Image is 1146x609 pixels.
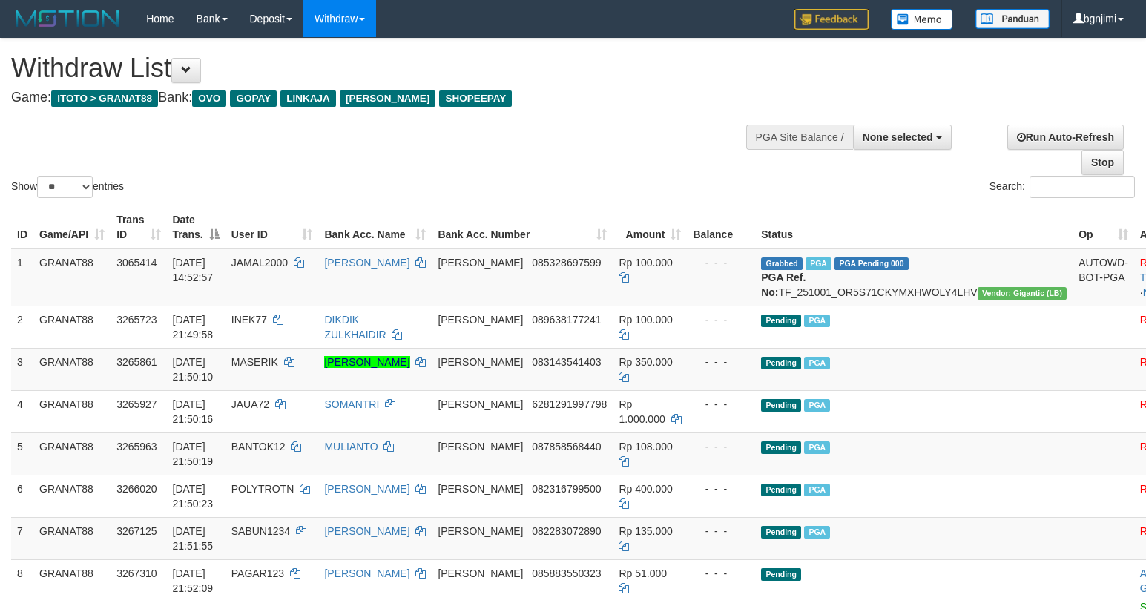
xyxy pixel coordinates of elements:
[1073,248,1134,306] td: AUTOWD-BOT-PGA
[693,397,749,412] div: - - -
[439,90,512,107] span: SHOPEEPAY
[116,257,157,269] span: 3065414
[761,357,801,369] span: Pending
[167,206,225,248] th: Date Trans.: activate to sort column descending
[324,525,409,537] a: [PERSON_NAME]
[761,315,801,327] span: Pending
[693,312,749,327] div: - - -
[33,390,111,432] td: GRANAT88
[33,306,111,348] td: GRANAT88
[231,567,284,579] span: PAGAR123
[532,398,607,410] span: Copy 6281291997798 to clipboard
[173,356,214,383] span: [DATE] 21:50:10
[693,355,749,369] div: - - -
[116,314,157,326] span: 3265723
[173,257,214,283] span: [DATE] 14:52:57
[619,483,672,495] span: Rp 400.000
[11,348,33,390] td: 3
[693,481,749,496] div: - - -
[693,524,749,539] div: - - -
[324,567,409,579] a: [PERSON_NAME]
[794,9,869,30] img: Feedback.jpg
[324,257,409,269] a: [PERSON_NAME]
[11,176,124,198] label: Show entries
[37,176,93,198] select: Showentries
[755,248,1073,306] td: TF_251001_OR5S71CKYMXHWOLY4LHV
[173,525,214,552] span: [DATE] 21:51:55
[438,483,523,495] span: [PERSON_NAME]
[11,248,33,306] td: 1
[619,441,672,452] span: Rp 108.000
[804,526,830,539] span: Marked by bgnjimi
[231,441,286,452] span: BANTOK12
[438,441,523,452] span: [PERSON_NAME]
[804,315,830,327] span: Marked by bgnjimi
[11,90,749,105] h4: Game: Bank:
[173,567,214,594] span: [DATE] 21:52:09
[192,90,226,107] span: OVO
[173,314,214,340] span: [DATE] 21:49:58
[438,398,523,410] span: [PERSON_NAME]
[834,257,909,270] span: PGA Pending
[761,526,801,539] span: Pending
[532,314,601,326] span: Copy 089638177241 to clipboard
[116,525,157,537] span: 3267125
[324,314,386,340] a: DIKDIK ZULKHAIDIR
[318,206,432,248] th: Bank Acc. Name: activate to sort column ascending
[324,356,409,368] a: [PERSON_NAME]
[438,314,523,326] span: [PERSON_NAME]
[438,257,523,269] span: [PERSON_NAME]
[33,248,111,306] td: GRANAT88
[532,356,601,368] span: Copy 083143541403 to clipboard
[116,356,157,368] span: 3265861
[863,131,933,143] span: None selected
[432,206,613,248] th: Bank Acc. Number: activate to sort column ascending
[231,356,278,368] span: MASERIK
[340,90,435,107] span: [PERSON_NAME]
[619,398,665,425] span: Rp 1.000.000
[1073,206,1134,248] th: Op: activate to sort column ascending
[11,7,124,30] img: MOTION_logo.png
[324,398,379,410] a: SOMANTRI
[687,206,755,248] th: Balance
[619,356,672,368] span: Rp 350.000
[761,271,806,298] b: PGA Ref. No:
[231,525,290,537] span: SABUN1234
[804,399,830,412] span: Marked by bgnjimi
[33,517,111,559] td: GRANAT88
[761,441,801,454] span: Pending
[111,206,166,248] th: Trans ID: activate to sort column ascending
[804,441,830,454] span: Marked by bgnjimi
[532,525,601,537] span: Copy 082283072890 to clipboard
[693,439,749,454] div: - - -
[324,441,378,452] a: MULIANTO
[11,306,33,348] td: 2
[761,484,801,496] span: Pending
[532,441,601,452] span: Copy 087858568440 to clipboard
[173,441,214,467] span: [DATE] 21:50:19
[804,484,830,496] span: Marked by bgnjimi
[989,176,1135,198] label: Search:
[33,475,111,517] td: GRANAT88
[619,314,672,326] span: Rp 100.000
[231,314,267,326] span: INEK77
[806,257,831,270] span: Marked by bgndedek
[532,483,601,495] span: Copy 082316799500 to clipboard
[619,567,667,579] span: Rp 51.000
[116,441,157,452] span: 3265963
[761,257,803,270] span: Grabbed
[230,90,277,107] span: GOPAY
[532,567,601,579] span: Copy 085883550323 to clipboard
[116,567,157,579] span: 3267310
[978,287,1067,300] span: Vendor URL: https://dashboard.q2checkout.com/secure
[853,125,952,150] button: None selected
[693,566,749,581] div: - - -
[891,9,953,30] img: Button%20Memo.svg
[11,390,33,432] td: 4
[280,90,336,107] span: LINKAJA
[51,90,158,107] span: ITOTO > GRANAT88
[231,483,294,495] span: POLYTROTN
[11,517,33,559] td: 7
[438,525,523,537] span: [PERSON_NAME]
[975,9,1050,29] img: panduan.png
